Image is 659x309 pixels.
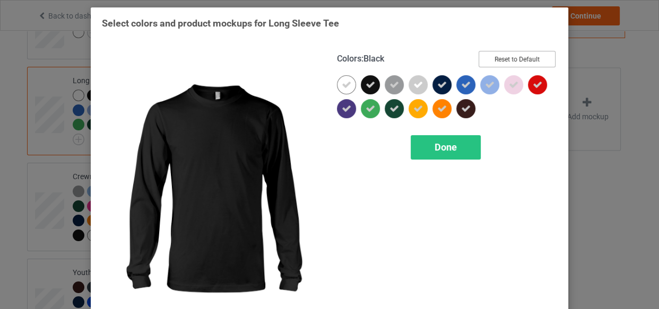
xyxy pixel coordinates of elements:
span: Select colors and product mockups for Long Sleeve Tee [102,17,339,29]
span: Colors [337,54,361,64]
span: Black [363,54,384,64]
h4: : [337,54,384,65]
span: Done [435,142,457,153]
button: Reset to Default [479,51,556,67]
